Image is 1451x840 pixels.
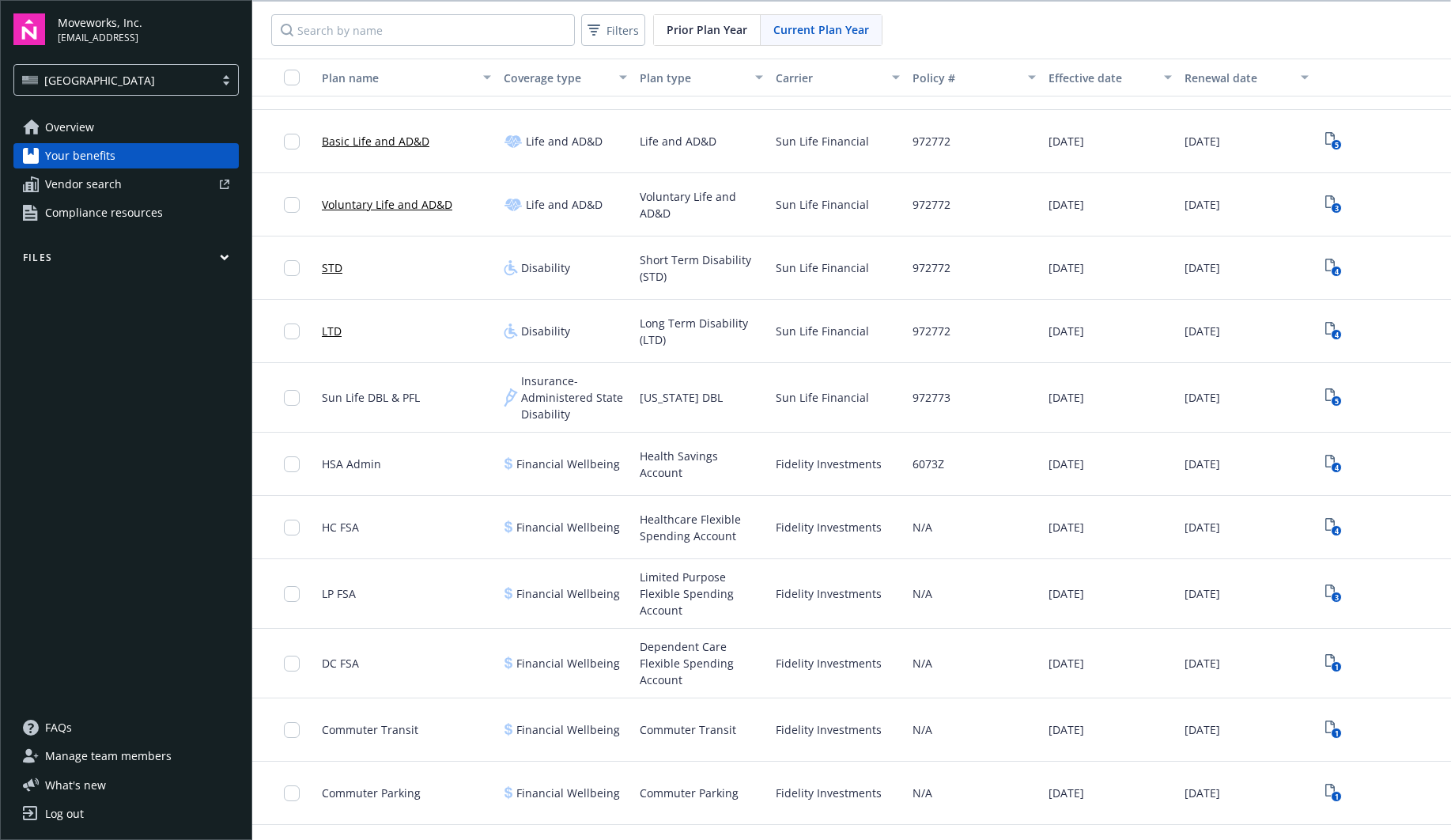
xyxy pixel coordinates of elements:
[1042,59,1178,96] button: Effective date
[316,59,497,96] button: Plan name
[22,72,206,89] span: [GEOGRAPHIC_DATA]
[504,70,610,86] div: Coverage type
[1049,196,1084,213] span: [DATE]
[58,13,239,45] button: Moveworks, Inc.[EMAIL_ADDRESS]
[497,59,633,96] button: Coverage type
[1185,456,1220,472] span: [DATE]
[1321,192,1347,218] a: View Plan Documents
[322,655,359,672] span: DC FSA
[1321,452,1347,477] span: View Plan Documents
[913,70,1018,86] div: Policy #
[322,389,420,406] span: Sun Life DBL & PFL
[284,70,300,85] input: Select all
[45,115,94,140] span: Overview
[13,200,239,225] a: Compliance resources
[516,655,620,672] span: Financial Wellbeing
[776,721,882,738] span: Fidelity Investments
[1321,255,1347,281] a: View Plan Documents
[776,259,869,276] span: Sun Life Financial
[13,172,239,197] a: Vendor search
[776,323,869,339] span: Sun Life Financial
[1185,785,1220,801] span: [DATE]
[322,456,381,472] span: HSA Admin
[1321,385,1347,411] a: View Plan Documents
[1335,203,1339,214] text: 3
[45,777,106,793] span: What ' s new
[322,323,342,339] a: LTD
[640,721,736,738] span: Commuter Transit
[284,520,300,535] input: Toggle Row Selected
[776,133,869,149] span: Sun Life Financial
[906,59,1042,96] button: Policy #
[1335,592,1339,603] text: 3
[581,14,645,46] button: Filters
[1185,323,1220,339] span: [DATE]
[1049,585,1084,602] span: [DATE]
[606,22,639,39] span: Filters
[322,519,359,535] span: HC FSA
[1335,267,1339,277] text: 4
[1049,519,1084,535] span: [DATE]
[1335,792,1339,802] text: 1
[322,259,342,276] a: STD
[516,519,620,535] span: Financial Wellbeing
[1049,456,1084,472] span: [DATE]
[1321,581,1347,607] a: View Plan Documents
[44,72,155,89] span: [GEOGRAPHIC_DATA]
[640,638,763,688] span: Dependent Care Flexible Spending Account
[1321,129,1347,154] a: View Plan Documents
[1049,70,1154,86] div: Effective date
[322,585,356,602] span: LP FSA
[913,133,950,149] span: 972772
[640,315,763,348] span: Long Term Disability (LTD)
[640,70,746,86] div: Plan type
[640,133,716,149] span: Life and AD&D
[1335,330,1339,340] text: 4
[1321,781,1347,806] span: View Plan Documents
[516,721,620,738] span: Financial Wellbeing
[13,777,131,793] button: What's new
[13,251,239,271] button: Files
[284,390,300,406] input: Toggle Row Selected
[284,586,300,602] input: Toggle Row Selected
[913,323,950,339] span: 972772
[13,715,239,740] a: FAQs
[584,19,642,42] span: Filters
[640,569,763,619] span: Limited Purpose Flexible Spending Account
[45,715,72,740] span: FAQs
[284,656,300,672] input: Toggle Row Selected
[45,143,115,168] span: Your benefits
[284,785,300,801] input: Toggle Row Selected
[13,13,45,45] img: navigator-logo.svg
[284,324,300,339] input: Toggle Row Selected
[1185,721,1220,738] span: [DATE]
[913,259,950,276] span: 972772
[1321,717,1347,743] a: View Plan Documents
[913,585,932,602] span: N/A
[322,133,429,149] a: Basic Life and AD&D
[1185,585,1220,602] span: [DATE]
[1185,389,1220,406] span: [DATE]
[13,115,239,140] a: Overview
[284,197,300,213] input: Toggle Row Selected
[640,252,763,285] span: Short Term Disability (STD)
[913,655,932,672] span: N/A
[1335,140,1339,150] text: 5
[773,21,869,38] span: Current Plan Year
[13,744,239,769] a: Manage team members
[1049,721,1084,738] span: [DATE]
[284,260,300,276] input: Toggle Row Selected
[322,196,452,213] a: Voluntary Life and AD&D
[640,188,763,221] span: Voluntary Life and AD&D
[1185,519,1220,535] span: [DATE]
[1185,70,1290,86] div: Renewal date
[1321,319,1347,344] a: View Plan Documents
[1321,651,1347,676] a: View Plan Documents
[45,172,122,197] span: Vendor search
